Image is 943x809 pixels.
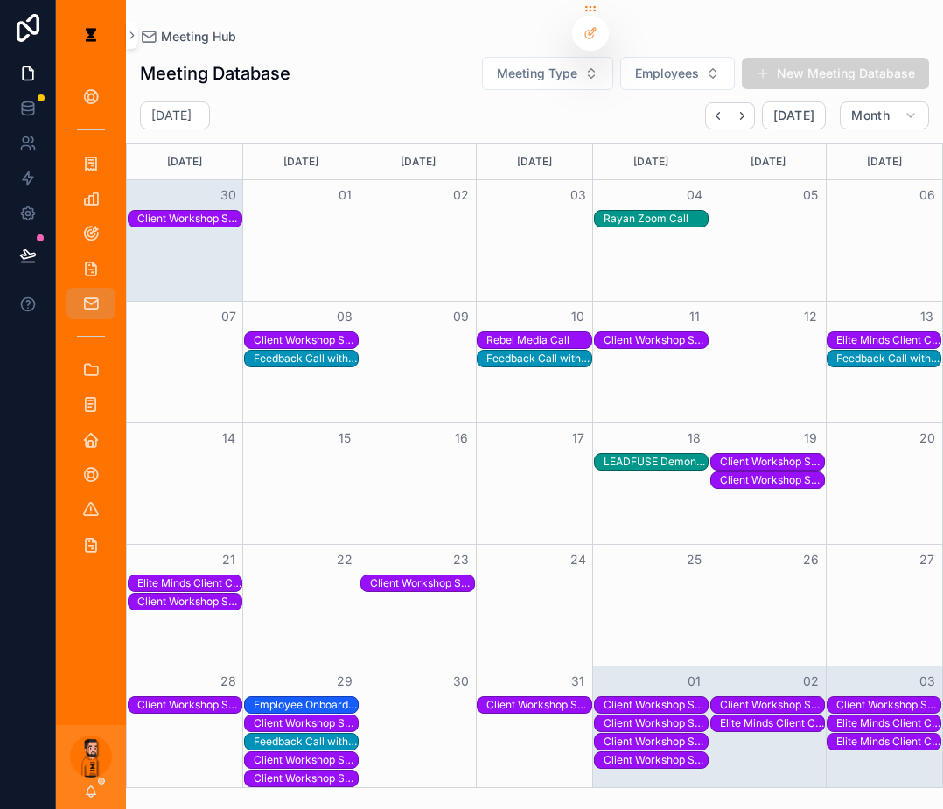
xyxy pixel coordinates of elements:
[254,753,358,767] div: Client Workshop Session
[684,185,705,206] button: 04
[620,57,735,90] button: Select Button
[800,671,821,692] button: 02
[917,428,938,449] button: 20
[720,698,824,712] div: Client Workshop Session
[604,697,708,713] div: Client Workshop Session
[486,332,590,348] div: Rebel Media Call
[705,102,730,129] button: Back
[742,58,929,89] button: New Meeting Database
[604,332,708,348] div: Client Workshop Session
[604,333,708,347] div: Client Workshop Session
[56,70,126,581] div: scrollable content
[254,351,358,366] div: Feedback Call with Rayan Khan
[254,771,358,786] div: Client Workshop Session
[254,333,358,347] div: Client Workshop Session
[773,108,814,123] span: [DATE]
[137,697,241,713] div: Client Workshop Session
[720,454,824,470] div: Client Workshop Session
[604,753,708,767] div: Client Workshop Session
[254,697,358,713] div: Employee Onboarding
[800,549,821,570] button: 26
[596,144,706,179] div: [DATE]
[604,211,708,227] div: Rayan Zoom Call
[568,549,589,570] button: 24
[568,185,589,206] button: 03
[370,576,474,590] div: Client Workshop Session
[126,143,943,788] div: Month View
[836,715,940,731] div: Elite Minds Client Call
[917,549,938,570] button: 27
[800,306,821,327] button: 12
[254,716,358,730] div: Client Workshop Session
[497,65,577,82] span: Meeting Type
[254,698,358,712] div: Employee Onboarding
[254,715,358,731] div: Client Workshop Session
[451,428,471,449] button: 16
[917,306,938,327] button: 13
[451,185,471,206] button: 02
[917,185,938,206] button: 06
[140,28,236,45] a: Meeting Hub
[720,473,824,487] div: Client Workshop Session
[218,549,239,570] button: 21
[840,101,929,129] button: Month
[800,185,821,206] button: 05
[254,352,358,366] div: Feedback Call with [PERSON_NAME]
[254,771,358,785] div: Client Workshop Session
[151,107,192,124] h2: [DATE]
[836,716,940,730] div: Elite Minds Client Call
[254,734,358,750] div: Feedback Call with Sebastian Fonseca
[730,102,755,129] button: Next
[604,715,708,731] div: Client Workshop Session
[334,185,355,206] button: 01
[836,333,940,347] div: Elite Minds Client Call
[568,428,589,449] button: 17
[568,306,589,327] button: 10
[486,333,590,347] div: Rebel Media Call
[604,716,708,730] div: Client Workshop Session
[334,549,355,570] button: 22
[254,735,358,749] div: Feedback Call with [PERSON_NAME]
[137,576,241,590] div: Elite Minds Client Call
[604,212,708,226] div: Rayan Zoom Call
[218,306,239,327] button: 07
[486,352,590,366] div: Feedback Call with [PERSON_NAME]
[451,549,471,570] button: 23
[486,697,590,713] div: Client Workshop Session
[140,61,290,86] h1: Meeting Database
[720,716,824,730] div: Elite Minds Client Call
[254,752,358,768] div: Client Workshop Session
[137,698,241,712] div: Client Workshop Session
[568,671,589,692] button: 31
[851,108,890,123] span: Month
[137,211,241,227] div: Client Workshop Session
[604,735,708,749] div: Client Workshop Session
[836,734,940,750] div: Elite Minds Client Call
[486,698,590,712] div: Client Workshop Session
[137,595,241,609] div: Client Workshop Session
[720,472,824,488] div: Client Workshop Session
[684,306,705,327] button: 11
[137,594,241,610] div: Client Workshop Session
[635,65,699,82] span: Employees
[829,144,940,179] div: [DATE]
[77,21,105,49] img: App logo
[836,352,940,366] div: Feedback Call with [PERSON_NAME]
[836,351,940,366] div: Feedback Call with Rayan Khan
[129,144,240,179] div: [DATE]
[604,734,708,750] div: Client Workshop Session
[917,671,938,692] button: 03
[334,306,355,327] button: 08
[720,697,824,713] div: Client Workshop Session
[604,698,708,712] div: Client Workshop Session
[254,332,358,348] div: Client Workshop Session
[370,575,474,591] div: Client Workshop Session
[137,212,241,226] div: Client Workshop Session
[684,428,705,449] button: 18
[712,144,822,179] div: [DATE]
[482,57,613,90] button: Select Button
[684,549,705,570] button: 25
[604,752,708,768] div: Client Workshop Session
[720,715,824,731] div: Elite Minds Client Call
